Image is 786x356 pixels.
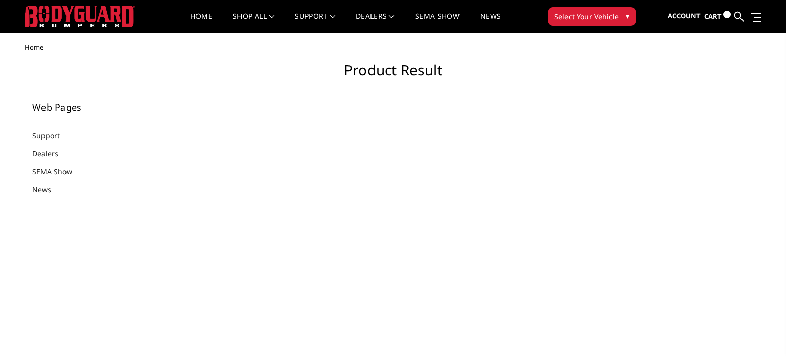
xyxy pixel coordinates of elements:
[704,3,731,31] a: Cart
[190,13,212,33] a: Home
[32,148,71,159] a: Dealers
[25,61,761,87] h1: Product Result
[32,184,64,195] a: News
[233,13,274,33] a: shop all
[415,13,460,33] a: SEMA Show
[32,130,73,141] a: Support
[25,6,135,27] img: BODYGUARD BUMPERS
[668,3,701,30] a: Account
[626,11,629,22] span: ▾
[25,43,43,52] span: Home
[548,7,636,26] button: Select Your Vehicle
[554,11,619,22] span: Select Your Vehicle
[32,166,85,177] a: SEMA Show
[295,13,335,33] a: Support
[668,11,701,20] span: Account
[704,12,722,21] span: Cart
[32,102,157,112] h5: Web Pages
[480,13,501,33] a: News
[356,13,395,33] a: Dealers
